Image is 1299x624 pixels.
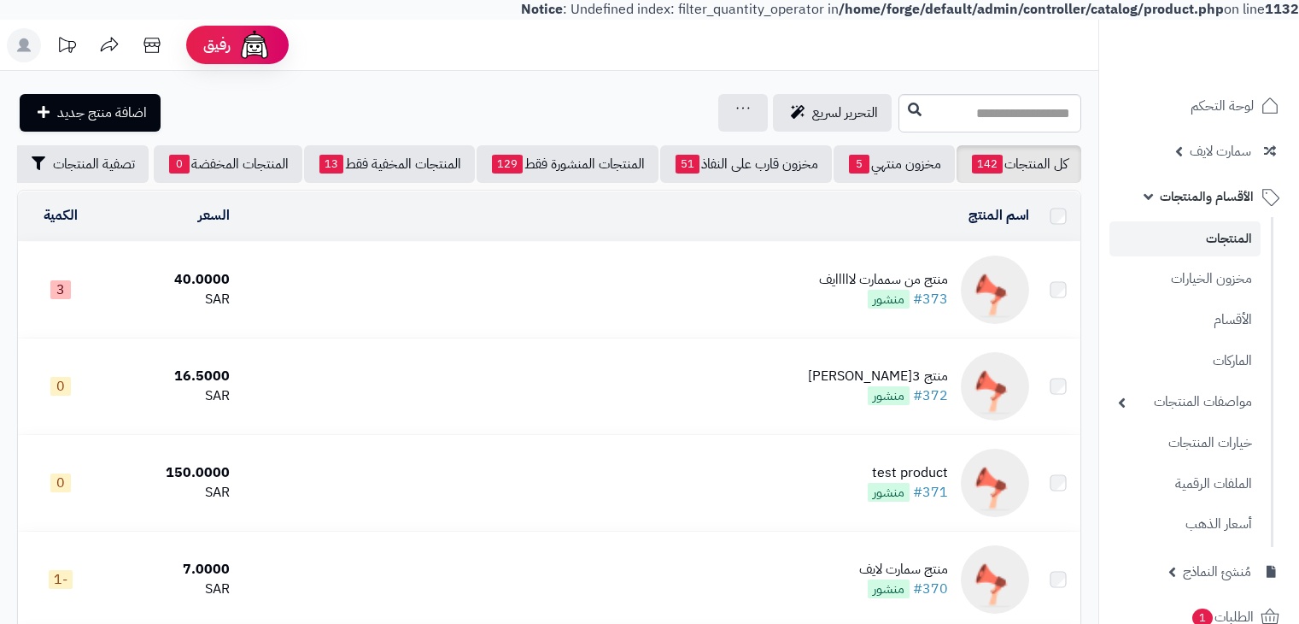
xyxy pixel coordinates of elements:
a: #371 [913,482,948,503]
span: اضافة منتج جديد [57,103,147,123]
a: اضافة منتج جديد [20,94,161,132]
a: السعر [198,205,230,226]
button: تصفية المنتجات [14,145,149,183]
a: مخزون الخيارات [1109,261,1261,297]
span: منشور [868,386,910,405]
span: 0 [50,377,71,396]
span: الأقسام والمنتجات [1160,185,1254,209]
img: منتج 3كوفي ديو [961,352,1029,421]
span: 142 [972,155,1003,174]
a: #372 [913,386,948,406]
img: منتج سمارت لايف [961,545,1029,614]
span: مُنشئ النماذج [1183,560,1251,584]
a: لوحة التحكم [1109,85,1289,127]
a: #373 [913,289,948,309]
span: 3 [50,280,71,299]
div: 7.0000 [110,560,230,580]
div: منتج 3[PERSON_NAME] [808,367,948,386]
span: 129 [492,155,523,174]
a: كل المنتجات142 [957,145,1081,183]
span: سمارت لايف [1190,139,1251,163]
a: المنتجات المخفية فقط13 [304,145,475,183]
div: منتج من سممارت لااااايف [819,270,948,290]
div: 16.5000 [110,367,230,386]
img: logo-2.png [1183,36,1283,72]
span: 51 [676,155,699,174]
span: 13 [319,155,343,174]
img: منتج من سممارت لااااايف [961,256,1029,324]
a: الأقسام [1109,302,1261,338]
a: مخزون قارب على النفاذ51 [660,145,832,183]
span: رفيق [203,34,231,55]
a: التحرير لسريع [773,94,892,132]
a: المنتجات [1109,221,1261,256]
span: منشور [868,580,910,598]
span: 5 [849,155,869,174]
div: منتج سمارت لايف [859,560,948,580]
span: -1 [49,570,73,589]
span: لوحة التحكم [1191,94,1254,118]
div: SAR [110,483,230,503]
a: الماركات [1109,343,1261,380]
a: مخزون منتهي5 [834,145,955,183]
a: الكمية [44,205,78,226]
span: منشور [868,290,910,309]
img: test product [961,449,1029,517]
span: 0 [50,474,71,492]
a: المنتجات المنشورة فقط129 [477,145,658,183]
a: مواصفات المنتجات [1109,384,1261,421]
span: 0 [169,155,190,174]
span: تصفية المنتجات [53,154,135,174]
div: SAR [110,386,230,406]
div: SAR [110,290,230,309]
img: ai-face.png [237,27,272,62]
a: تحديثات المنصة [45,28,88,62]
a: المنتجات المخفضة0 [154,145,302,183]
div: 150.0000 [110,463,230,483]
a: اسم المنتج [968,205,1029,226]
a: خيارات المنتجات [1109,425,1261,462]
div: 40.0000 [110,270,230,290]
div: test product [868,463,948,483]
a: أسعار الذهب [1109,506,1261,543]
a: الملفات الرقمية [1109,466,1261,503]
span: منشور [868,483,910,502]
div: SAR [110,580,230,599]
span: التحرير لسريع [812,103,878,123]
a: #370 [913,579,948,599]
